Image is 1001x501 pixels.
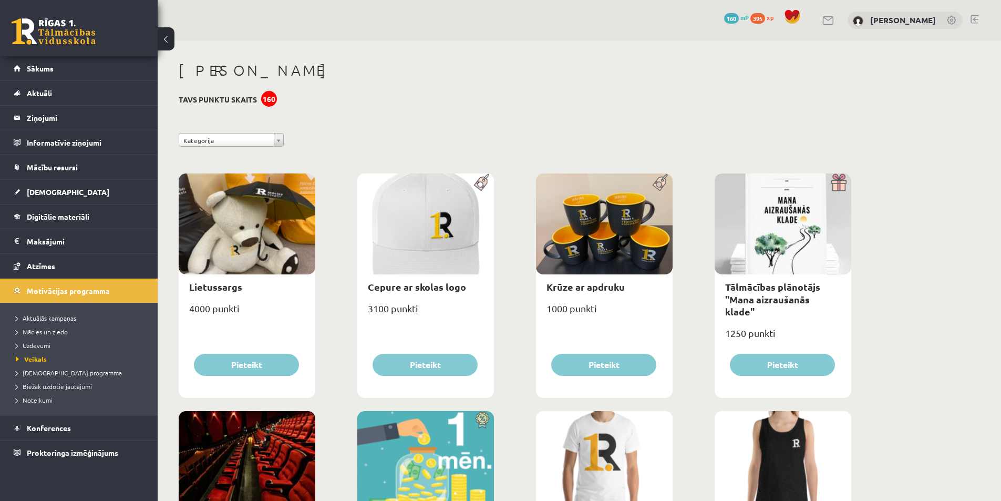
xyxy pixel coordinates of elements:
span: Biežāk uzdotie jautājumi [16,382,92,391]
a: Maksājumi [14,229,145,253]
a: Noteikumi [16,395,147,405]
span: mP [740,13,749,22]
span: Kategorija [183,134,270,147]
div: 160 [261,91,277,107]
img: Populāra prece [649,173,673,191]
a: Sākums [14,56,145,80]
span: Proktoringa izmēģinājums [27,448,118,457]
span: Mācies un ziedo [16,328,68,336]
a: Atzīmes [14,254,145,278]
button: Pieteikt [551,354,656,376]
span: Aktuālās kampaņas [16,314,76,322]
a: Informatīvie ziņojumi [14,130,145,155]
a: 160 mP [724,13,749,22]
legend: Ziņojumi [27,106,145,130]
button: Pieteikt [194,354,299,376]
span: 160 [724,13,739,24]
div: 4000 punkti [179,300,315,326]
a: Motivācijas programma [14,279,145,303]
span: Konferences [27,423,71,433]
span: Sākums [27,64,54,73]
div: 1250 punkti [715,324,851,351]
img: Dāvana ar pārsteigumu [828,173,851,191]
a: [DEMOGRAPHIC_DATA] [14,180,145,204]
h1: [PERSON_NAME] [179,62,851,79]
span: 395 [750,13,765,24]
span: Uzdevumi [16,341,50,350]
a: Cepure ar skolas logo [368,281,466,293]
button: Pieteikt [373,354,478,376]
div: 1000 punkti [536,300,673,326]
a: Veikals [16,354,147,364]
span: Noteikumi [16,396,53,404]
h3: Tavs punktu skaits [179,95,257,104]
a: Aktuālās kampaņas [16,313,147,323]
img: Atlaide [470,411,494,429]
img: Populāra prece [470,173,494,191]
a: 395 xp [750,13,779,22]
span: Motivācijas programma [27,286,110,295]
a: Krūze ar apdruku [546,281,625,293]
a: Mācību resursi [14,155,145,179]
a: Aktuāli [14,81,145,105]
button: Pieteikt [730,354,835,376]
a: [DEMOGRAPHIC_DATA] programma [16,368,147,377]
span: Mācību resursi [27,162,78,172]
a: Ziņojumi [14,106,145,130]
span: Digitālie materiāli [27,212,89,221]
a: Mācies un ziedo [16,327,147,336]
span: xp [767,13,773,22]
a: Biežāk uzdotie jautājumi [16,382,147,391]
span: [DEMOGRAPHIC_DATA] programma [16,369,122,377]
a: Digitālie materiāli [14,205,145,229]
a: [PERSON_NAME] [870,15,936,25]
a: Rīgas 1. Tālmācības vidusskola [12,18,96,45]
a: Tālmācības plānotājs "Mana aizraušanās klade" [725,281,820,318]
legend: Maksājumi [27,229,145,253]
a: Uzdevumi [16,341,147,350]
img: Alise Dilevka [853,16,863,26]
span: [DEMOGRAPHIC_DATA] [27,187,109,197]
span: Atzīmes [27,261,55,271]
span: Aktuāli [27,88,52,98]
legend: Informatīvie ziņojumi [27,130,145,155]
div: 3100 punkti [357,300,494,326]
span: Veikals [16,355,47,363]
a: Kategorija [179,133,284,147]
a: Konferences [14,416,145,440]
a: Lietussargs [189,281,242,293]
a: Proktoringa izmēģinājums [14,441,145,465]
